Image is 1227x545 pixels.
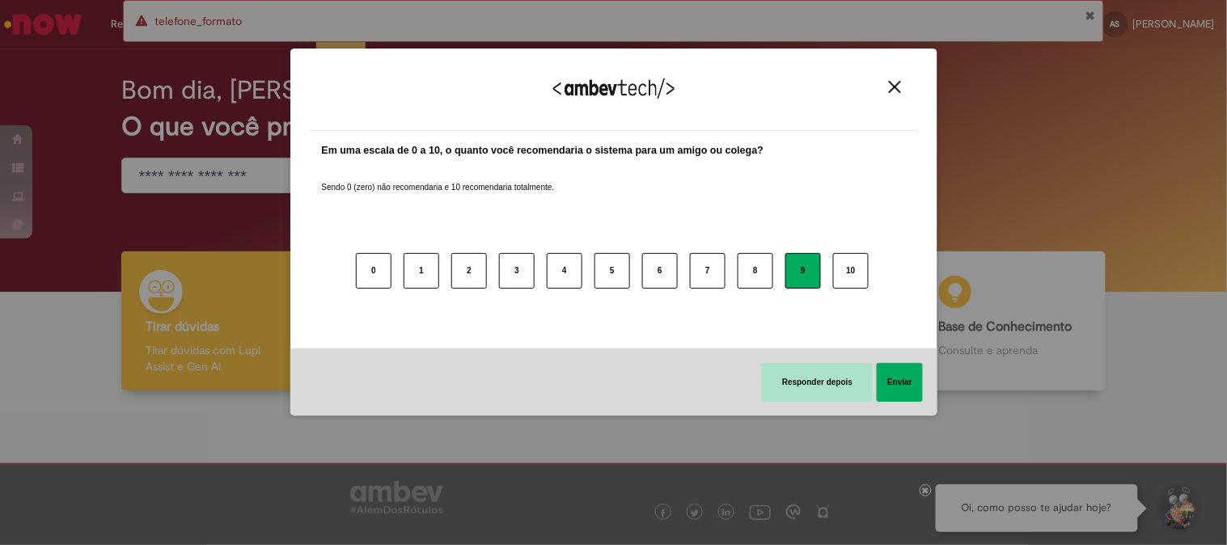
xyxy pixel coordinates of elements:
label: Em uma escala de 0 a 10, o quanto você recomendaria o sistema para um amigo ou colega? [322,143,764,158]
button: 7 [690,253,726,289]
button: Enviar [877,363,923,402]
img: Close [889,81,901,93]
button: Responder depois [762,363,873,402]
button: 4 [547,253,582,289]
button: 10 [833,253,869,289]
button: 2 [451,253,487,289]
button: 9 [785,253,821,289]
button: Close [884,80,906,94]
button: 3 [499,253,535,289]
label: Sendo 0 (zero) não recomendaria e 10 recomendaria totalmente. [322,163,555,193]
button: 5 [594,253,630,289]
button: 6 [642,253,678,289]
button: 0 [356,253,391,289]
button: 1 [404,253,439,289]
img: Logo Ambevtech [553,78,675,99]
button: 8 [738,253,773,289]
